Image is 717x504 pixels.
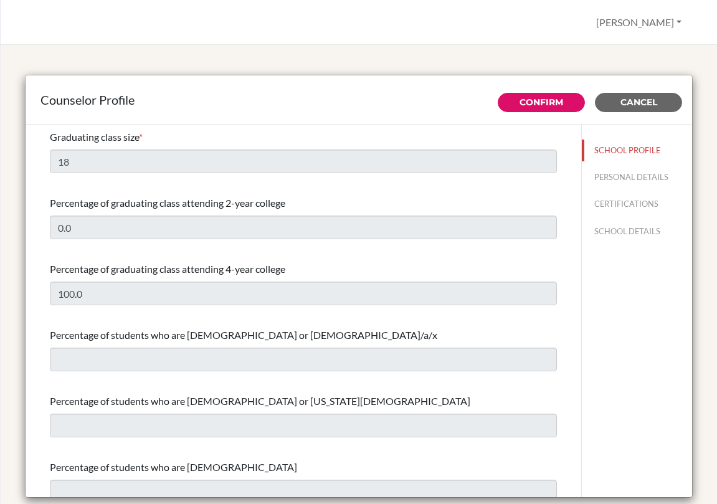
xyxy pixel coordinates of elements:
button: CERTIFICATIONS [582,193,692,215]
button: SCHOOL PROFILE [582,140,692,161]
button: SCHOOL DETAILS [582,221,692,242]
button: [PERSON_NAME] [591,11,687,34]
span: Percentage of graduating class attending 2-year college [50,197,285,209]
div: Counselor Profile [40,90,677,109]
span: Graduating class size [50,131,139,143]
span: Percentage of students who are [DEMOGRAPHIC_DATA] or [US_STATE][DEMOGRAPHIC_DATA] [50,395,470,407]
span: Percentage of graduating class attending 4-year college [50,263,285,275]
button: PERSONAL DETAILS [582,166,692,188]
span: Percentage of students who are [DEMOGRAPHIC_DATA] [50,461,297,473]
span: Percentage of students who are [DEMOGRAPHIC_DATA] or [DEMOGRAPHIC_DATA]/a/x [50,329,437,341]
